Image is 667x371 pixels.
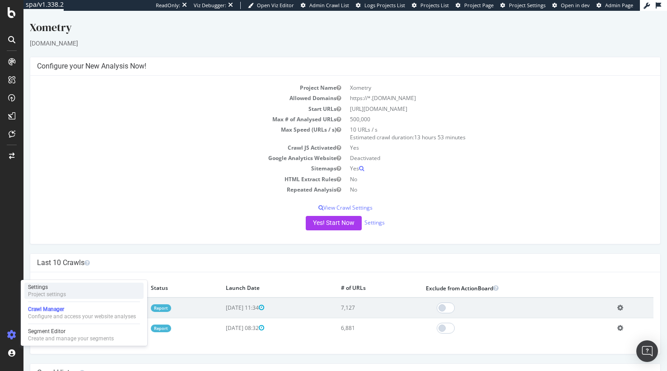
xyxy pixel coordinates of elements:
td: 500,000 [322,103,630,114]
span: Admin Crawl List [309,2,349,9]
a: SettingsProject settings [24,283,144,299]
h4: Configure your New Analysis Now! [14,51,630,60]
a: Admin Page [597,2,633,9]
a: Report [127,314,148,321]
td: Repeated Analysis [14,174,322,184]
span: Project Page [464,2,494,9]
a: Settings [341,208,361,215]
td: Yes [322,152,630,163]
td: Google Analytics Website [14,142,322,152]
span: Projects List [420,2,449,9]
span: Project Settings [509,2,546,9]
div: Settings [28,284,66,291]
td: [URL][DOMAIN_NAME] [322,93,630,103]
td: Start URLs [14,93,322,103]
div: [DOMAIN_NAME] [6,28,637,37]
span: Admin Page [605,2,633,9]
td: 10 URLs / s Estimated crawl duration: [322,114,630,132]
a: Admin Crawl List [301,2,349,9]
div: Viz Debugger: [194,2,226,9]
td: Project Name [14,72,322,82]
p: View Crawl Settings [14,193,630,201]
div: Configure and access your website analyses [28,313,136,320]
div: Create and manage your segments [28,335,114,342]
div: Xometry [6,9,637,28]
a: Report [127,293,148,301]
span: [DATE] 08:32 [202,313,241,321]
span: Open Viz Editor [257,2,294,9]
th: Launch Date [196,268,311,287]
th: Analysis [14,268,121,287]
a: Open in dev [552,2,590,9]
a: Open Viz Editor [248,2,294,9]
a: [DATE] report [20,313,55,321]
td: 6,881 [311,307,396,327]
td: Crawl JS Activated [14,132,322,142]
td: No [322,174,630,184]
td: Deactivated [322,142,630,152]
a: Project Settings [500,2,546,9]
a: [DATE] report [20,293,55,301]
td: Xometry [322,72,630,82]
td: https://*.[DOMAIN_NAME] [322,82,630,92]
button: Yes! Start Now [282,205,338,220]
td: Max Speed (URLs / s) [14,114,322,132]
a: Project Page [456,2,494,9]
div: Segment Editor [28,328,114,335]
div: Crawl Manager [28,306,136,313]
span: Logs Projects List [364,2,405,9]
td: No [322,163,630,174]
td: 7,127 [311,287,396,307]
h4: Last 10 Crawls [14,247,630,256]
td: Max # of Analysed URLs [14,103,322,114]
td: Allowed Domains [14,82,322,92]
td: Sitemaps [14,152,322,163]
span: Open in dev [561,2,590,9]
div: Open Intercom Messenger [636,340,658,362]
a: Crawl ManagerConfigure and access your website analyses [24,305,144,321]
a: Projects List [412,2,449,9]
th: Status [121,268,196,287]
span: [DATE] 11:34 [202,293,241,301]
th: # of URLs [311,268,396,287]
td: Yes [322,132,630,142]
div: ReadOnly: [156,2,180,9]
div: Project settings [28,291,66,298]
th: Exclude from ActionBoard [396,268,587,287]
h4: Crawl History [14,357,630,366]
a: Segment EditorCreate and manage your segments [24,327,144,343]
span: 13 hours 53 minutes [391,123,442,130]
a: Logs Projects List [356,2,405,9]
td: HTML Extract Rules [14,163,322,174]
